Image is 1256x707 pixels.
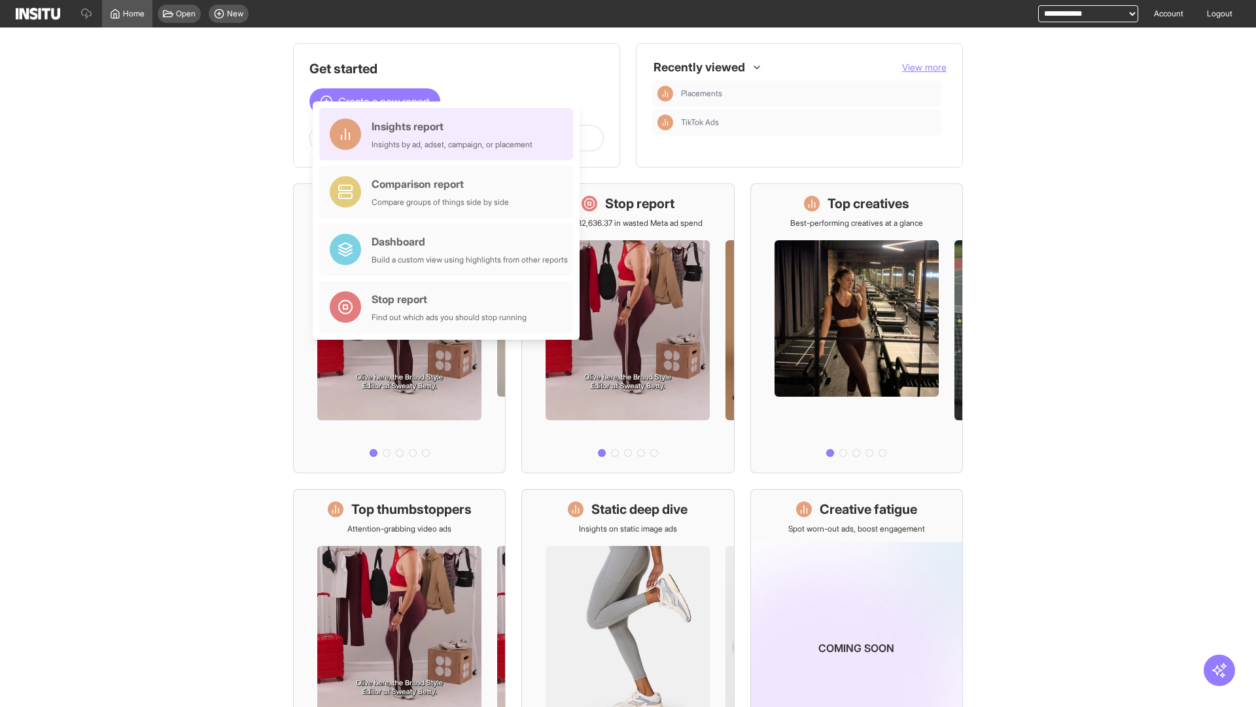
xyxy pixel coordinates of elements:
[293,183,506,473] a: What's live nowSee all active ads instantly
[790,218,923,228] p: Best-performing creatives at a glance
[591,500,688,518] h1: Static deep dive
[902,61,947,74] button: View more
[16,8,60,20] img: Logo
[372,312,527,323] div: Find out which ads you should stop running
[579,524,677,534] p: Insights on static image ads
[902,62,947,73] span: View more
[553,218,703,228] p: Save £32,636.37 in wasted Meta ad spend
[123,9,145,19] span: Home
[750,183,963,473] a: Top creativesBest-performing creatives at a glance
[372,139,532,150] div: Insights by ad, adset, campaign, or placement
[372,234,568,249] div: Dashboard
[372,291,527,307] div: Stop report
[521,183,734,473] a: Stop reportSave £32,636.37 in wasted Meta ad spend
[681,117,936,128] span: TikTok Ads
[828,194,909,213] h1: Top creatives
[347,524,451,534] p: Attention-grabbing video ads
[605,194,674,213] h1: Stop report
[681,88,722,99] span: Placements
[372,197,509,208] div: Compare groups of things side by side
[681,88,936,99] span: Placements
[657,115,673,130] div: Insights
[372,255,568,265] div: Build a custom view using highlights from other reports
[351,500,472,518] h1: Top thumbstoppers
[372,176,509,192] div: Comparison report
[309,88,440,115] button: Create a new report
[227,9,243,19] span: New
[176,9,196,19] span: Open
[309,60,604,78] h1: Get started
[372,118,532,134] div: Insights report
[657,86,673,101] div: Insights
[681,117,719,128] span: TikTok Ads
[338,94,430,109] span: Create a new report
